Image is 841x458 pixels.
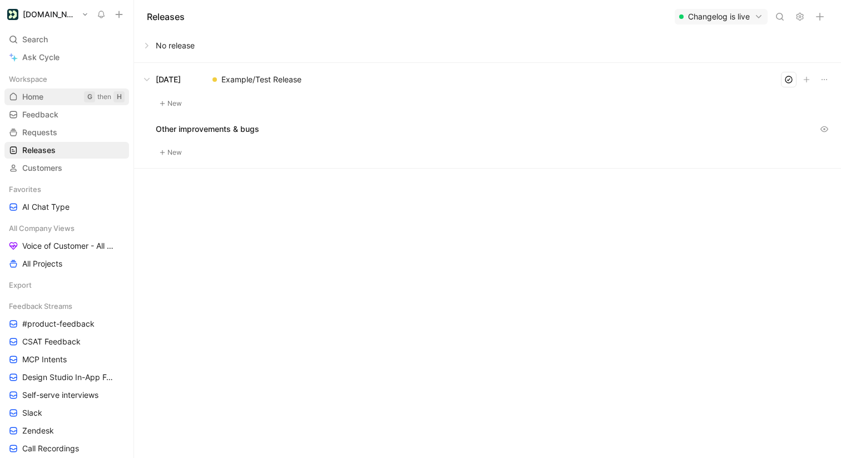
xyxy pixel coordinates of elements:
a: AI Chat Type [4,199,129,215]
a: Zendesk [4,422,129,439]
a: All Projects [4,255,129,272]
span: MCP Intents [22,354,67,365]
h1: Releases [147,10,185,23]
span: Workspace [9,73,47,85]
div: All Company ViewsVoice of Customer - All AreasAll Projects [4,220,129,272]
a: Requests [4,124,129,141]
a: Voice of Customer - All Areas [4,238,129,254]
a: Releases [4,142,129,159]
button: Changelog is live [675,9,768,24]
div: G [84,91,95,102]
a: HomeGthenH [4,88,129,105]
span: #product-feedback [22,318,95,329]
span: Favorites [9,184,41,195]
span: Feedback [22,109,58,120]
span: AI Chat Type [22,201,70,213]
span: Customers [22,162,62,174]
span: Export [9,279,32,290]
span: Requests [22,127,57,138]
span: Call Recordings [22,443,79,454]
span: Ask Cycle [22,51,60,64]
button: Customer.io[DOMAIN_NAME] [4,7,91,22]
a: Slack [4,405,129,421]
a: #product-feedback [4,316,129,332]
div: Export [4,277,129,293]
a: CSAT Feedback [4,333,129,350]
span: Design Studio In-App Feedback [22,372,116,383]
span: Zendesk [22,425,54,436]
a: Self-serve interviews [4,387,129,403]
span: All Company Views [9,223,75,234]
a: Design Studio In-App Feedback [4,369,129,386]
div: Other improvements & bugs [156,121,832,137]
span: Home [22,91,43,102]
a: Call Recordings [4,440,129,457]
span: Self-serve interviews [22,390,98,401]
span: Releases [22,145,56,156]
span: Slack [22,407,42,418]
h1: [DOMAIN_NAME] [23,9,77,19]
a: MCP Intents [4,351,129,368]
a: Customers [4,160,129,176]
div: H [113,91,125,102]
span: Feedback Streams [9,301,72,312]
button: New [156,146,186,159]
span: CSAT Feedback [22,336,81,347]
button: New [156,97,186,110]
span: All Projects [22,258,62,269]
img: Customer.io [7,9,18,20]
div: then [97,91,111,102]
a: Feedback [4,106,129,123]
span: Search [22,33,48,46]
span: Voice of Customer - All Areas [22,240,115,252]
